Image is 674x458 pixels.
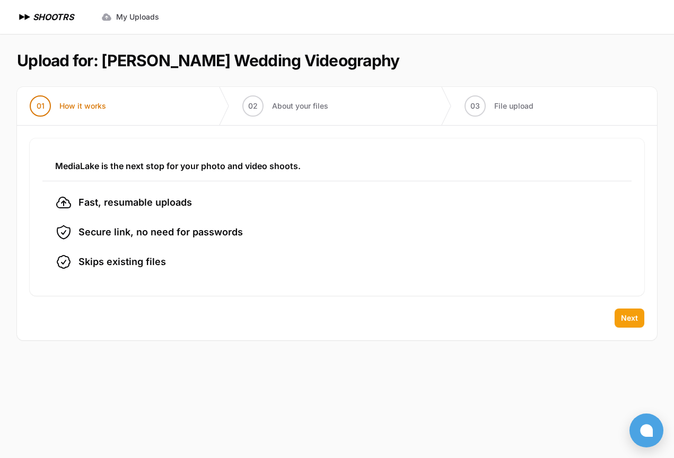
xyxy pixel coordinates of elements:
span: Skips existing files [78,254,166,269]
span: About your files [272,101,328,111]
button: 03 File upload [452,87,546,125]
a: My Uploads [95,7,165,27]
span: 03 [470,101,480,111]
span: Fast, resumable uploads [78,195,192,210]
span: 02 [248,101,258,111]
button: 01 How it works [17,87,119,125]
button: Open chat window [629,413,663,447]
a: SHOOTRS SHOOTRS [17,11,74,23]
button: Next [615,309,644,328]
span: My Uploads [116,12,159,22]
img: SHOOTRS [17,11,33,23]
span: Next [621,313,638,323]
span: How it works [59,101,106,111]
h1: SHOOTRS [33,11,74,23]
span: 01 [37,101,45,111]
h3: MediaLake is the next stop for your photo and video shoots. [55,160,619,172]
h1: Upload for: [PERSON_NAME] Wedding Videography [17,51,399,70]
button: 02 About your files [230,87,341,125]
span: File upload [494,101,533,111]
span: Secure link, no need for passwords [78,225,243,240]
